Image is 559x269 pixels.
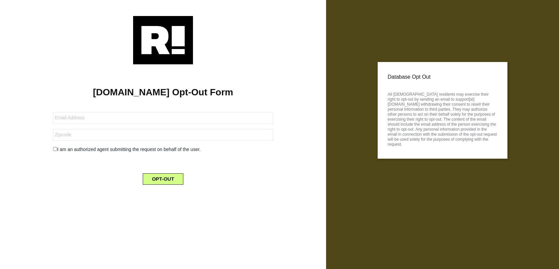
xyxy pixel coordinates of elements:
input: Zipcode [53,129,273,141]
p: Database Opt Out [388,72,497,82]
button: OPT-OUT [143,173,184,185]
div: I am an authorized agent submitting the request on behalf of the user. [48,146,278,153]
input: Email Address [53,112,273,124]
p: All [DEMOGRAPHIC_DATA] residents may exercise their right to opt-out by sending an email to suppo... [388,90,497,147]
h1: [DOMAIN_NAME] Opt-Out Form [10,87,316,98]
img: Retention.com [133,16,193,64]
